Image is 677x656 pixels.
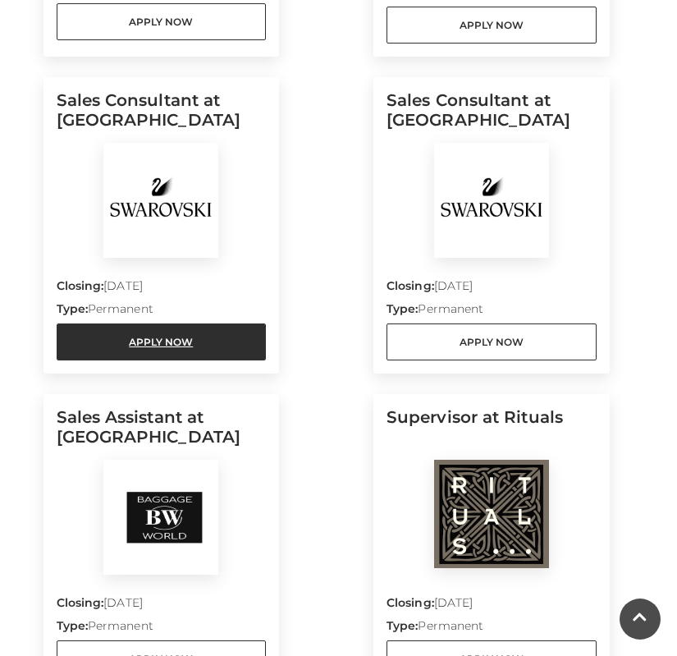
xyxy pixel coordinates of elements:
[387,323,597,360] a: Apply Now
[57,618,88,633] strong: Type:
[103,460,218,575] img: Baggage World
[57,301,88,316] strong: Type:
[57,278,104,293] strong: Closing:
[57,595,104,610] strong: Closing:
[387,278,434,293] strong: Closing:
[387,594,597,617] p: [DATE]
[434,460,549,568] img: Rituals
[387,618,418,633] strong: Type:
[57,407,267,460] h5: Sales Assistant at [GEOGRAPHIC_DATA]
[57,278,267,300] p: [DATE]
[387,90,597,143] h5: Sales Consultant at [GEOGRAPHIC_DATA]
[434,143,549,258] img: Swarovski
[57,323,267,360] a: Apply Now
[387,595,434,610] strong: Closing:
[387,301,418,316] strong: Type:
[57,594,267,617] p: [DATE]
[387,300,597,323] p: Permanent
[57,617,267,640] p: Permanent
[387,7,597,44] a: Apply Now
[103,143,218,258] img: Swarovski
[57,90,267,143] h5: Sales Consultant at [GEOGRAPHIC_DATA]
[387,407,597,460] h5: Supervisor at Rituals
[57,300,267,323] p: Permanent
[387,278,597,300] p: [DATE]
[387,617,597,640] p: Permanent
[57,3,267,40] a: Apply Now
